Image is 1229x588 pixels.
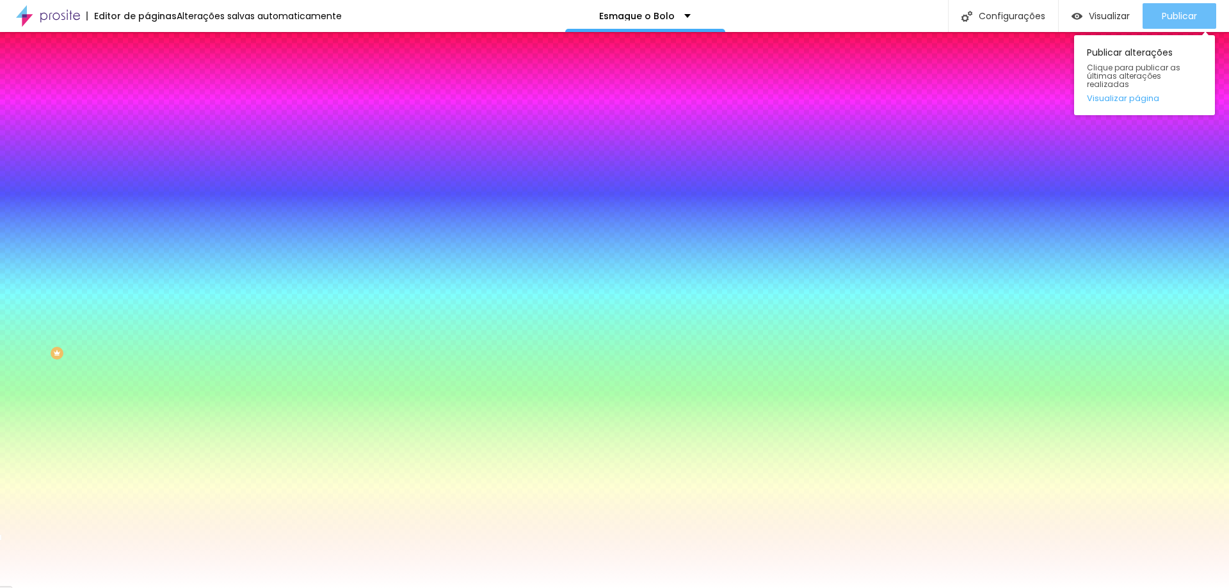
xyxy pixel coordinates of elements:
font: Editor de páginas [94,10,177,22]
font: Publicar [1162,10,1197,22]
font: Configurações [979,10,1045,22]
font: Esmague o Bolo [599,10,675,22]
font: Visualizar página [1087,92,1159,104]
font: Publicar alterações [1087,46,1173,59]
a: Visualizar página [1087,94,1202,102]
button: Publicar [1143,3,1216,29]
button: Visualizar [1059,3,1143,29]
font: Visualizar [1089,10,1130,22]
img: Ícone [961,11,972,22]
font: Clique para publicar as últimas alterações realizadas [1087,62,1180,90]
font: Alterações salvas automaticamente [177,10,342,22]
img: view-1.svg [1072,11,1082,22]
